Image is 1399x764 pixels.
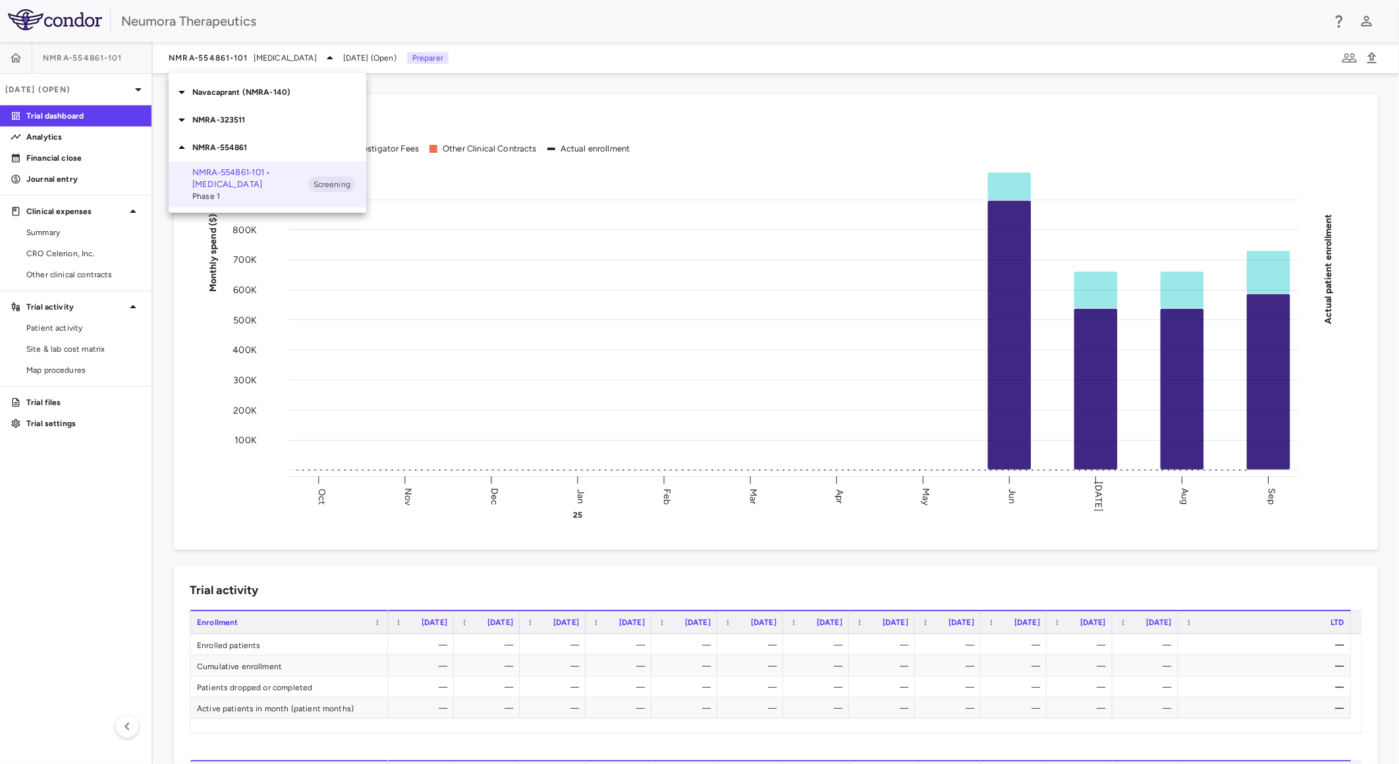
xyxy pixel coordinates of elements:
[192,190,308,202] span: Phase 1
[169,161,366,207] div: NMRA‐554861‐101 • [MEDICAL_DATA]Phase 1Screening
[169,78,366,106] div: Navacaprant (NMRA-140)
[308,178,356,190] span: Screening
[192,167,308,190] p: NMRA‐554861‐101 • [MEDICAL_DATA]
[192,142,366,153] p: NMRA-554861
[169,106,366,134] div: NMRA-323511
[192,86,366,98] p: Navacaprant (NMRA-140)
[192,114,366,126] p: NMRA-323511
[169,134,366,161] div: NMRA-554861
